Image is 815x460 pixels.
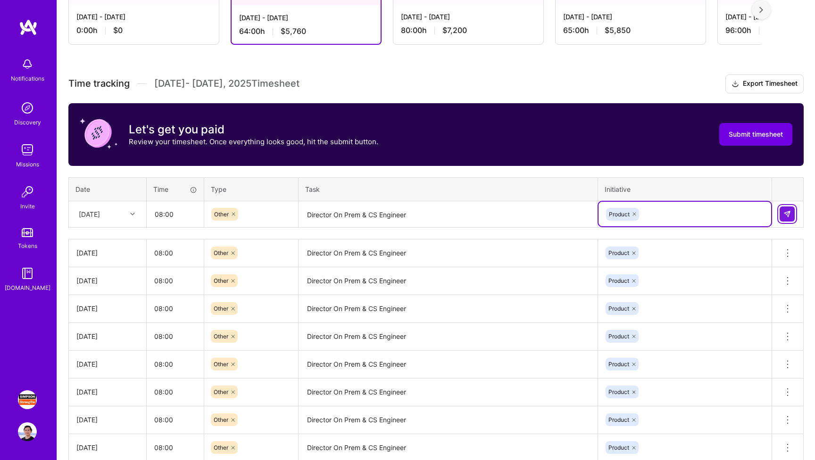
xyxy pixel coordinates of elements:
span: $5,850 [605,25,631,35]
input: HH:MM [147,296,204,321]
span: Submit timesheet [729,130,783,139]
th: Task [299,177,598,201]
input: HH:MM [147,407,204,432]
div: [DATE] [76,359,139,369]
span: Time tracking [68,78,130,90]
input: HH:MM [147,268,204,293]
div: Initiative [605,184,765,194]
a: Simpson Strong-Tie: Product Manager TY [16,390,39,409]
span: Product [608,333,629,340]
input: HH:MM [147,202,203,227]
div: [DATE] [79,209,100,219]
div: 65:00 h [563,25,698,35]
div: Time [153,184,197,194]
i: icon Download [732,79,739,89]
img: tokens [22,228,33,237]
span: Product [608,305,629,312]
div: [DATE] - [DATE] [563,12,698,22]
span: Other [214,361,228,368]
input: HH:MM [147,352,204,377]
img: coin [80,115,117,152]
div: Missions [16,159,39,169]
div: [DATE] - [DATE] [401,12,536,22]
span: [DATE] - [DATE] , 2025 Timesheet [154,78,299,90]
textarea: Director On Prem & CS Engineer [299,240,597,266]
span: Other [214,444,228,451]
input: HH:MM [147,324,204,349]
textarea: Director On Prem & CS Engineer [299,202,597,227]
a: User Avatar [16,422,39,441]
div: [DATE] [76,443,139,452]
span: Other [214,416,228,423]
span: Product [608,277,629,284]
div: [DATE] - [DATE] [239,13,373,23]
div: [DATE] [76,331,139,341]
img: User Avatar [18,422,37,441]
div: null [780,206,796,222]
img: guide book [18,264,37,283]
div: [DATE] [76,276,139,286]
span: Product [608,444,629,451]
img: discovery [18,99,37,117]
span: Other [214,211,229,218]
div: [DATE] [76,387,139,397]
span: $0 [113,25,123,35]
span: Product [608,249,629,256]
span: Other [214,305,228,312]
span: $7,200 [442,25,467,35]
img: right [759,7,763,13]
textarea: Director On Prem & CS Engineer [299,352,597,378]
th: Date [69,177,147,201]
div: [DOMAIN_NAME] [5,283,50,293]
span: $5,760 [281,26,306,36]
div: [DATE] - [DATE] [76,12,211,22]
img: Simpson Strong-Tie: Product Manager TY [18,390,37,409]
div: [DATE] [76,415,139,425]
div: 80:00 h [401,25,536,35]
span: Other [214,277,228,284]
div: Tokens [18,241,37,251]
span: Product [608,388,629,395]
img: Invite [18,182,37,201]
div: Notifications [11,74,44,83]
div: 64:00 h [239,26,373,36]
textarea: Director On Prem & CS Engineer [299,268,597,294]
th: Type [204,177,299,201]
textarea: Director On Prem & CS Engineer [299,379,597,405]
span: Other [214,333,228,340]
button: Submit timesheet [719,123,792,146]
span: Product [608,416,629,423]
span: Product [608,361,629,368]
textarea: Director On Prem & CS Engineer [299,407,597,433]
div: [DATE] [76,304,139,313]
div: Invite [20,201,35,211]
div: 0:00 h [76,25,211,35]
div: [DATE] [76,248,139,258]
span: Product [609,211,630,218]
i: icon Chevron [130,212,135,216]
div: Discovery [14,117,41,127]
button: Export Timesheet [725,74,804,93]
img: logo [19,19,38,36]
input: HH:MM [147,240,204,265]
textarea: Director On Prem & CS Engineer [299,296,597,322]
span: Other [214,388,228,395]
h3: Let's get you paid [129,123,378,137]
span: Other [214,249,228,256]
img: Submit [783,210,791,218]
input: HH:MM [147,379,204,404]
textarea: Director On Prem & CS Engineer [299,324,597,350]
p: Review your timesheet. Once everything looks good, hit the submit button. [129,137,378,147]
img: bell [18,55,37,74]
img: teamwork [18,140,37,159]
input: HH:MM [147,435,204,460]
